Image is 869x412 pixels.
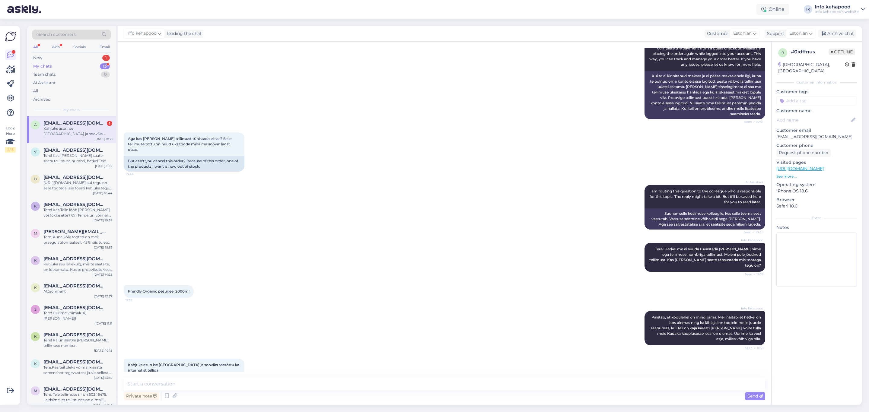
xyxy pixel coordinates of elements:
[34,361,37,366] span: k
[94,294,112,299] div: [DATE] 12:37
[93,403,112,407] div: [DATE] 10:03
[5,125,16,153] div: Look Here
[128,363,240,372] span: Kahjuks asun ise [GEOGRAPHIC_DATA] ja sooviks seetõttu ka internetist tellida
[98,43,111,51] div: Email
[818,30,856,38] div: Archive chat
[43,256,106,261] span: klenja.tiitsar@gmail.com
[34,177,37,181] span: d
[776,224,857,231] p: Notes
[43,207,112,218] div: Tere! Kas Teile lööb [PERSON_NAME] või tõkke ette? On Teil palun võimalik saata screenshot.
[94,137,112,141] div: [DATE] 11:58
[63,107,80,113] span: My chats
[102,55,110,61] div: 1
[34,258,37,263] span: k
[776,108,857,114] p: Customer name
[5,31,16,42] img: Askly Logo
[649,247,762,268] span: Tere! Hetkel me ei suuda tuvastada [PERSON_NAME] nime ega tellimuse numbriga tellimust. Meieni po...
[33,63,52,69] div: My chats
[804,5,812,14] div: IK
[33,88,38,94] div: All
[32,43,39,51] div: All
[34,204,37,208] span: k
[43,229,106,234] span: marjamaa.michel@gmail.com
[791,48,829,55] div: # 0idffnus
[43,261,112,272] div: Kahjuks see lehekülg, mis te saatsite, on loetamatu. Kas te prooviksite veel ostukorvist sellise ...
[33,55,42,61] div: New
[741,272,763,277] span: Seen ✓ 11:09
[34,122,37,127] span: a
[778,62,845,74] div: [GEOGRAPHIC_DATA], [GEOGRAPHIC_DATA]
[776,149,831,157] div: Request phone number
[741,119,763,124] span: Seen ✓ 10:41
[33,97,51,103] div: Archived
[815,9,859,14] div: Info kehapood's website
[34,388,37,393] span: m
[741,180,763,185] span: AI Assistant
[776,182,857,188] p: Operating system
[126,30,157,37] span: Info kehapood
[776,188,857,194] p: iPhone OS 18.6
[126,172,148,176] span: 10:44
[33,80,56,86] div: AI Assistant
[747,393,763,399] span: Send
[128,289,189,293] span: Frendly Organic pesugeel 2000ml
[649,189,762,204] span: I am routing this question to the colleague who is responsible for this topic. The reply might ta...
[96,321,112,326] div: [DATE] 11:11
[124,156,244,172] div: But can't you cancel this order? Because of this order, one of the products I want is now out of ...
[776,166,824,171] a: [URL][DOMAIN_NAME]
[776,96,857,105] input: Add a tag
[781,50,784,55] span: 0
[94,376,112,380] div: [DATE] 13:35
[741,306,763,311] span: Info kehapood
[34,150,37,154] span: v
[815,5,859,9] div: Info kehapood
[645,71,765,119] div: Kui te ei kinnitanud makset ja ei pääse makselehele ligi, kuna te polnud oma kontole sisse logitu...
[829,49,855,55] span: Offline
[705,30,728,37] div: Customer
[776,197,857,203] p: Browser
[756,4,789,15] div: Online
[733,30,752,37] span: Estonian
[43,120,106,126] span: andraroosipold@gmail.com
[5,147,16,153] div: 2 / 3
[43,234,112,245] div: Tere. Kuna kõik tooted on meil praegu automaatselt -15%, siis tulebki koodi kasutades topelt [DEM...
[815,5,865,14] a: Info kehapoodInfo kehapood's website
[126,298,148,303] span: 11:35
[128,136,232,152] span: Aga kas [PERSON_NAME] tellimust tühistada ei saa? Selle tellimuse tõttu on nüüd üks toode mida ma...
[43,359,106,365] span: katlinlindmae@gmail.com
[101,71,110,78] div: 0
[741,238,763,242] span: Info kehapood
[94,272,112,277] div: [DATE] 14:28
[741,230,763,234] span: Seen ✓ 10:45
[789,30,808,37] span: Estonian
[43,147,106,153] span: valterelve@gmail.com
[776,142,857,149] p: Customer phone
[72,43,87,51] div: Socials
[43,175,106,180] span: dkolnenkova@gmail.com
[776,127,857,134] p: Customer email
[37,31,76,38] span: Search customers
[765,30,784,37] div: Support
[43,202,106,207] span: kristel.kiholane@mail.ee
[43,365,112,376] div: Tere.Kas teil oleks võimalik saata screenshot tegevustest ja siis sellest, et ostukorv tühi? Ühes...
[43,305,106,310] span: sirlipolts@gmail.com
[94,348,112,353] div: [DATE] 10:18
[34,285,37,290] span: k
[776,159,857,166] p: Visited pages
[94,245,112,250] div: [DATE] 18:53
[645,208,765,230] div: Suunan selle küsimuse kolleegile, kes selle teema eest vastutab. Vastuse saamine võib veidi aega ...
[43,386,106,392] span: modernneklassika@gmail.com
[776,89,857,95] p: Customer tags
[93,191,112,195] div: [DATE] 10:44
[776,174,857,179] p: See more ...
[43,283,106,289] span: klenja.tiitsar@gmail.com
[43,289,112,294] div: Attachment
[43,126,112,137] div: Kahjuks asun ise [GEOGRAPHIC_DATA] ja sooviks seetõttu ka internetist tellida
[777,117,850,123] input: Add name
[741,346,763,350] span: Seen ✓ 11:58
[95,164,112,168] div: [DATE] 11:15
[43,153,112,164] div: Tere! Kas [PERSON_NAME] saate saata tellimuse numbri, hetkel Teie nimega ma tellimust ei leidnud.
[776,203,857,209] p: Safari 18.6
[50,43,61,51] div: Web
[33,71,56,78] div: Team chats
